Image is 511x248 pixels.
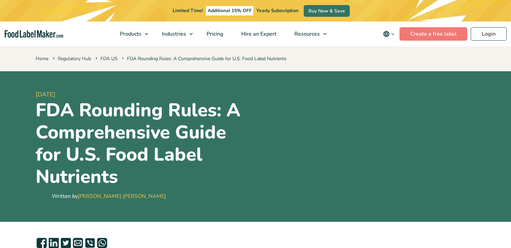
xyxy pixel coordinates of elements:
[173,7,203,14] span: Limited Time!
[304,5,350,17] a: Buy Now & Save
[239,30,277,38] span: Hire an Expert
[198,22,231,46] a: Pricing
[36,55,48,62] a: Home
[160,30,187,38] span: Industries
[205,30,224,38] span: Pricing
[399,27,467,41] a: Create a free label
[78,193,166,200] a: [PERSON_NAME] [PERSON_NAME]
[111,22,152,46] a: Products
[36,190,49,203] img: Maria Abi Hanna - Food Label Maker
[153,22,196,46] a: Industries
[58,55,91,62] a: Regulatory Hub
[118,30,142,38] span: Products
[36,90,253,99] span: [DATE]
[256,7,298,14] span: Yearly Subscription
[292,30,321,38] span: Resources
[121,55,287,62] span: FDA Rounding Rules: A Comprehensive Guide for U.S. Food Label Nutrients
[100,55,118,62] a: FDA US
[206,6,253,15] span: Additional 15% OFF
[52,192,166,200] div: Written by
[286,22,330,46] a: Resources
[232,22,284,46] a: Hire an Expert
[36,99,253,188] h1: FDA Rounding Rules: A Comprehensive Guide for U.S. Food Label Nutrients
[471,27,507,41] a: Login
